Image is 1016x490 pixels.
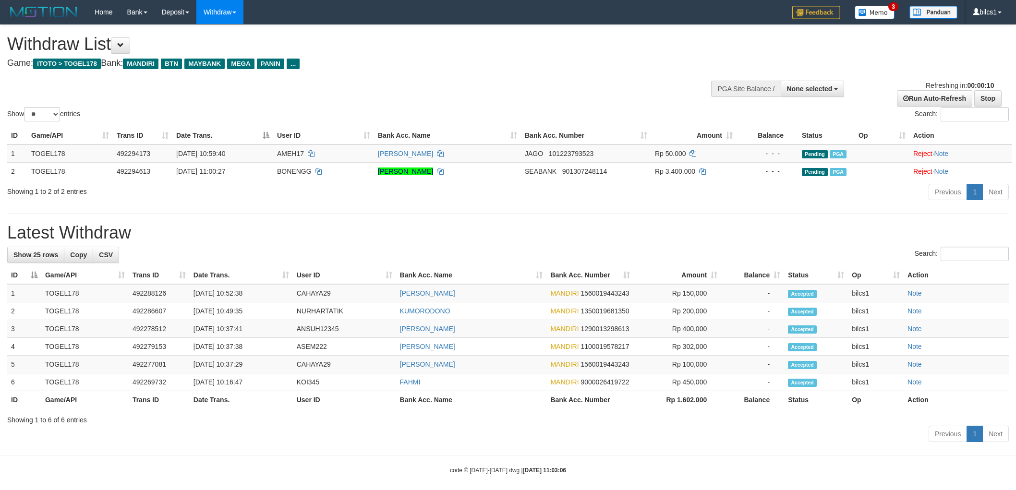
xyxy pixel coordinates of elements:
[830,168,847,176] span: Marked by bilcs1
[129,320,190,338] td: 492278512
[740,167,794,176] div: - - -
[293,356,396,373] td: CAHAYA29
[7,247,64,263] a: Show 25 rows
[974,90,1002,107] a: Stop
[550,307,579,315] span: MANDIRI
[907,325,922,333] a: Note
[655,167,695,175] span: Rp 3.400.000
[581,289,629,297] span: Copy 1560019443243 to clipboard
[117,167,150,175] span: 492294613
[634,266,721,284] th: Amount: activate to sort column ascending
[190,320,293,338] td: [DATE] 10:37:41
[7,35,668,54] h1: Withdraw List
[257,59,284,69] span: PANIN
[721,391,784,409] th: Balance
[982,426,1009,442] a: Next
[400,307,450,315] a: KUMORODONO
[273,127,374,144] th: User ID: activate to sort column ascending
[581,307,629,315] span: Copy 1350019681350 to clipboard
[129,266,190,284] th: Trans ID: activate to sort column ascending
[655,150,686,157] span: Rp 50.000
[848,284,904,302] td: bilcs1
[888,2,898,11] span: 3
[550,289,579,297] span: MANDIRI
[190,338,293,356] td: [DATE] 10:37:38
[787,85,833,93] span: None selected
[7,302,41,320] td: 2
[293,266,396,284] th: User ID: activate to sort column ascending
[7,411,1009,425] div: Showing 1 to 6 of 6 entries
[7,107,80,121] label: Show entries
[27,127,113,144] th: Game/API: activate to sort column ascending
[788,290,817,298] span: Accepted
[581,360,629,368] span: Copy 1560019443243 to clipboard
[651,127,737,144] th: Amount: activate to sort column ascending
[634,320,721,338] td: Rp 400,000
[581,343,629,350] span: Copy 1100019578217 to clipboard
[855,6,895,19] img: Button%20Memo.svg
[27,144,113,163] td: TOGEL178
[982,184,1009,200] a: Next
[909,144,1012,163] td: ·
[293,338,396,356] td: ASEM222
[190,356,293,373] td: [DATE] 10:37:29
[798,127,855,144] th: Status
[855,127,909,144] th: Op: activate to sort column ascending
[523,467,566,474] strong: [DATE] 11:03:06
[7,373,41,391] td: 6
[113,127,172,144] th: Trans ID: activate to sort column ascending
[374,127,521,144] th: Bank Acc. Name: activate to sort column ascending
[293,373,396,391] td: KOI345
[41,391,129,409] th: Game/API
[848,391,904,409] th: Op
[788,308,817,316] span: Accepted
[41,302,129,320] td: TOGEL178
[41,338,129,356] td: TOGEL178
[721,320,784,338] td: -
[64,247,93,263] a: Copy
[161,59,182,69] span: BTN
[967,426,983,442] a: 1
[550,360,579,368] span: MANDIRI
[129,391,190,409] th: Trans ID
[400,343,455,350] a: [PERSON_NAME]
[525,167,556,175] span: SEABANK
[915,107,1009,121] label: Search:
[907,289,922,297] a: Note
[549,150,593,157] span: Copy 101223793523 to clipboard
[967,184,983,200] a: 1
[7,127,27,144] th: ID
[907,360,922,368] a: Note
[721,338,784,356] td: -
[711,81,780,97] div: PGA Site Balance /
[934,167,949,175] a: Note
[190,266,293,284] th: Date Trans.: activate to sort column ascending
[788,325,817,334] span: Accepted
[378,150,433,157] a: [PERSON_NAME]
[915,247,1009,261] label: Search:
[277,150,304,157] span: AMEH17
[941,107,1009,121] input: Search:
[721,373,784,391] td: -
[848,320,904,338] td: bilcs1
[129,338,190,356] td: 492279153
[129,373,190,391] td: 492269732
[400,378,421,386] a: FAHMI
[562,167,607,175] span: Copy 901307248114 to clipboard
[7,223,1009,242] h1: Latest Withdraw
[7,5,80,19] img: MOTION_logo.png
[396,266,547,284] th: Bank Acc. Name: activate to sort column ascending
[70,251,87,259] span: Copy
[293,320,396,338] td: ANSUH12345
[907,307,922,315] a: Note
[581,325,629,333] span: Copy 1290013298613 to clipboard
[176,150,225,157] span: [DATE] 10:59:40
[227,59,254,69] span: MEGA
[897,90,972,107] a: Run Auto-Refresh
[792,6,840,19] img: Feedback.jpg
[277,167,312,175] span: BONENGG
[550,325,579,333] span: MANDIRI
[7,356,41,373] td: 5
[721,284,784,302] td: -
[176,167,225,175] span: [DATE] 11:00:27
